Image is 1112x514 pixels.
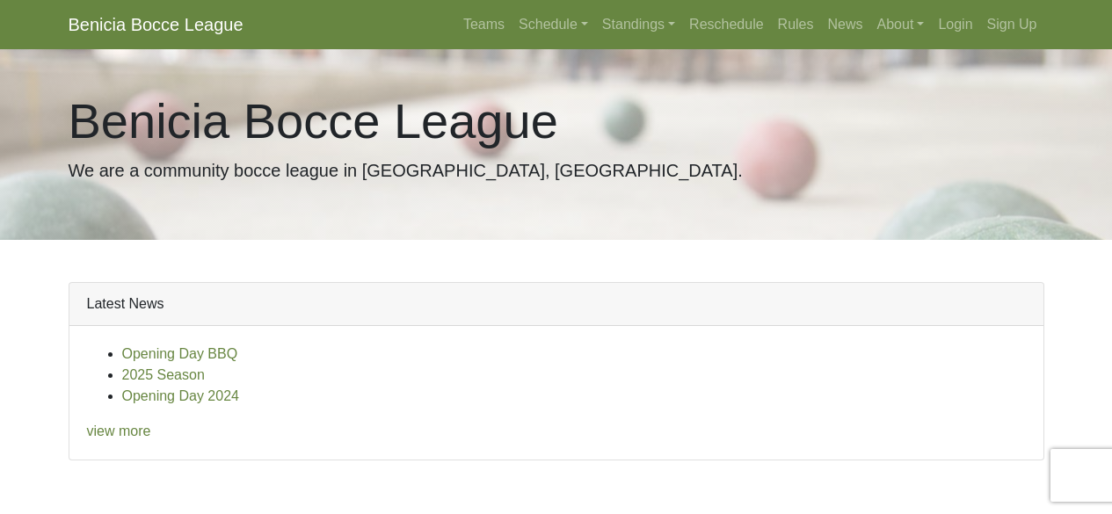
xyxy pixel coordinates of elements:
a: view more [87,424,151,438]
a: Opening Day 2024 [122,388,239,403]
a: Sign Up [980,7,1044,42]
a: Login [931,7,979,42]
a: Schedule [512,7,595,42]
p: We are a community bocce league in [GEOGRAPHIC_DATA], [GEOGRAPHIC_DATA]. [69,157,1044,184]
a: Opening Day BBQ [122,346,238,361]
a: Benicia Bocce League [69,7,243,42]
h1: Benicia Bocce League [69,91,1044,150]
a: Teams [456,7,512,42]
a: Reschedule [682,7,771,42]
a: 2025 Season [122,367,205,382]
div: Latest News [69,283,1043,326]
a: About [870,7,932,42]
a: Rules [771,7,821,42]
a: Standings [595,7,682,42]
a: News [821,7,870,42]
